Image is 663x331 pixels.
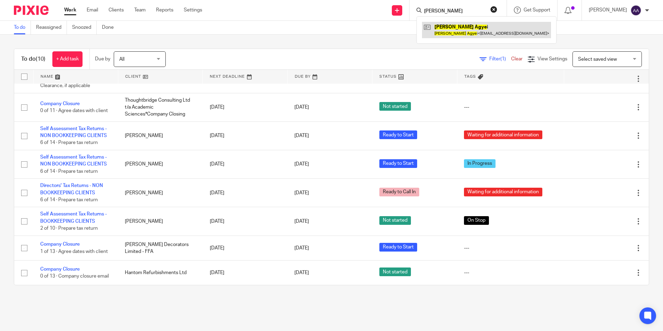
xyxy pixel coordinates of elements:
[511,57,523,61] a: Clear
[294,162,309,167] span: [DATE]
[464,130,542,139] span: Waiting for additional information
[203,236,287,260] td: [DATE]
[500,57,506,61] span: (1)
[379,188,419,196] span: Ready to Call In
[379,243,417,252] span: Ready to Start
[40,169,98,174] span: 6 of 14 · Prepare tax return
[156,7,173,14] a: Reports
[379,130,417,139] span: Ready to Start
[118,261,203,285] td: Hantom Refurbishments Ltd
[294,133,309,138] span: [DATE]
[203,93,287,121] td: [DATE]
[379,159,417,168] span: Ready to Start
[294,190,309,195] span: [DATE]
[379,268,411,276] span: Not started
[118,179,203,207] td: [PERSON_NAME]
[490,6,497,13] button: Clear
[40,76,105,88] span: 5 of 12 · Request Professional Clearance, if applicable
[203,261,287,285] td: [DATE]
[294,105,309,110] span: [DATE]
[464,245,557,252] div: ---
[524,8,550,12] span: Get Support
[14,6,49,15] img: Pixie
[294,219,309,224] span: [DATE]
[40,249,108,254] span: 1 of 13 · Agree dates with client
[464,269,557,276] div: ---
[294,246,309,251] span: [DATE]
[464,75,476,78] span: Tags
[379,102,411,111] span: Not started
[36,56,45,62] span: (10)
[118,93,203,121] td: Thoughtbridge Consulting Ltd t/a Academic Sciences*Company Closing
[184,7,202,14] a: Settings
[464,104,557,111] div: ---
[379,216,411,225] span: Not started
[118,236,203,260] td: [PERSON_NAME] Decorators Limited - FFA
[464,159,496,168] span: In Progress
[464,188,542,196] span: Waiting for additional information
[589,7,627,14] p: [PERSON_NAME]
[40,212,107,223] a: Self Assessment Tax Returns - BOOKKEEPING CLIENTS
[203,179,287,207] td: [DATE]
[102,21,119,34] a: Done
[95,56,110,62] p: Due by
[294,270,309,275] span: [DATE]
[87,7,98,14] a: Email
[537,57,567,61] span: View Settings
[119,57,124,62] span: All
[40,108,108,113] span: 0 of 11 · Agree dates with client
[630,5,642,16] img: svg%3E
[578,57,617,62] span: Select saved view
[40,274,109,279] span: 0 of 13 · Company closure email
[72,21,97,34] a: Snoozed
[14,21,31,34] a: To do
[40,267,80,272] a: Company Closure
[464,216,489,225] span: On Stop
[118,207,203,236] td: [PERSON_NAME]
[40,141,98,145] span: 6 of 14 · Prepare tax return
[40,197,98,202] span: 6 of 14 · Prepare tax return
[40,183,103,195] a: Directors' Tax Returns - NON BOOKKEEPING CLIENTS
[134,7,146,14] a: Team
[40,101,80,106] a: Company Closure
[203,121,287,150] td: [DATE]
[40,155,107,167] a: Self Assessment Tax Returns - NON BOOKKEEPING CLIENTS
[109,7,124,14] a: Clients
[203,207,287,236] td: [DATE]
[21,56,45,63] h1: To do
[40,226,98,231] span: 2 of 10 · Prepare tax return
[118,121,203,150] td: [PERSON_NAME]
[36,21,67,34] a: Reassigned
[40,126,107,138] a: Self Assessment Tax Returns - NON BOOKKEEPING CLIENTS
[118,150,203,179] td: [PERSON_NAME]
[203,150,287,179] td: [DATE]
[64,7,76,14] a: Work
[40,242,80,247] a: Company Closure
[423,8,486,15] input: Search
[52,51,83,67] a: + Add task
[489,57,511,61] span: Filter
